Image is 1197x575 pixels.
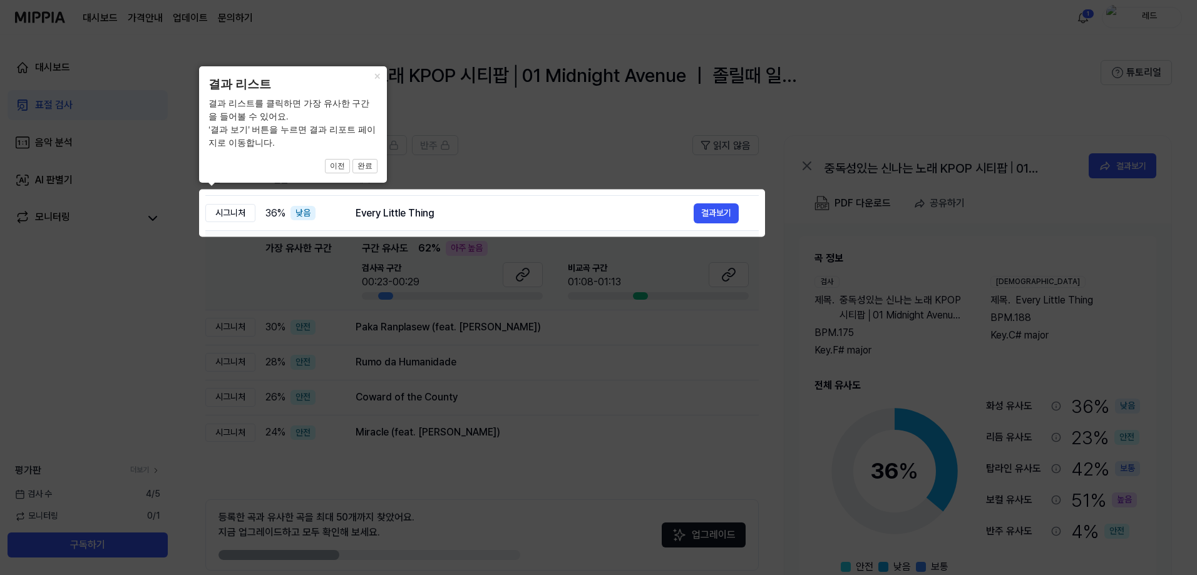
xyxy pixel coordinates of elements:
div: 낮음 [290,206,316,221]
header: 결과 리스트 [208,76,378,94]
div: 결과 리스트를 클릭하면 가장 유사한 구간을 들어볼 수 있어요. ‘결과 보기’ 버튼을 누르면 결과 리포트 페이지로 이동합니다. [208,97,378,150]
div: 시그니처 [205,204,255,223]
button: 결과보기 [694,203,739,223]
button: 완료 [352,159,378,174]
div: Every Little Thing [356,206,694,221]
button: Close [367,66,387,84]
span: 36 % [265,206,285,221]
button: 이전 [325,159,350,174]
